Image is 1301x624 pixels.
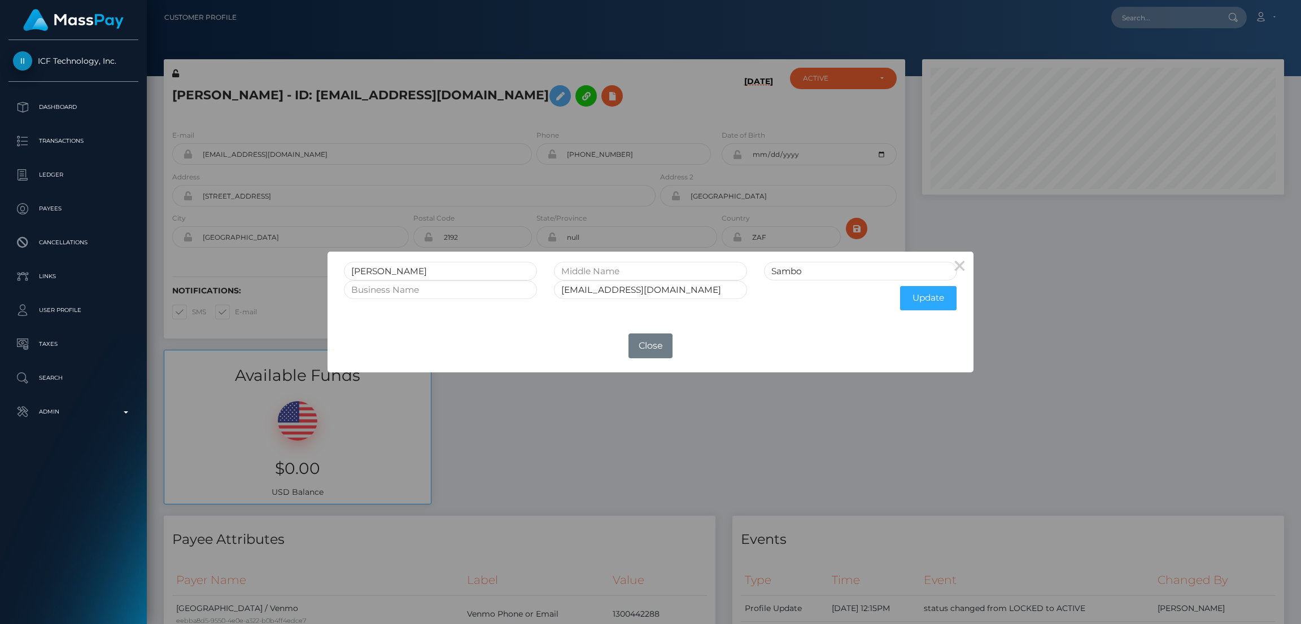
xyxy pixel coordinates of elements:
img: MassPay Logo [23,9,124,31]
p: Links [13,268,134,285]
button: Close [628,333,673,358]
p: Cancellations [13,234,134,251]
input: First Name [344,262,537,280]
p: Dashboard [13,99,134,116]
input: Last Name [764,262,957,280]
button: Update [900,286,957,310]
p: Transactions [13,133,134,150]
button: Close this dialog [946,252,973,279]
p: Search [13,370,134,386]
input: Middle Name [554,262,747,280]
p: Payees [13,200,134,217]
p: Ledger [13,166,134,183]
p: User Profile [13,302,134,319]
img: ICF Technology, Inc. [13,51,32,71]
p: Admin [13,403,134,420]
input: Internal User Id [554,280,747,299]
input: Business Name [344,280,537,299]
p: Taxes [13,336,134,353]
span: ICF Technology, Inc. [8,56,138,66]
